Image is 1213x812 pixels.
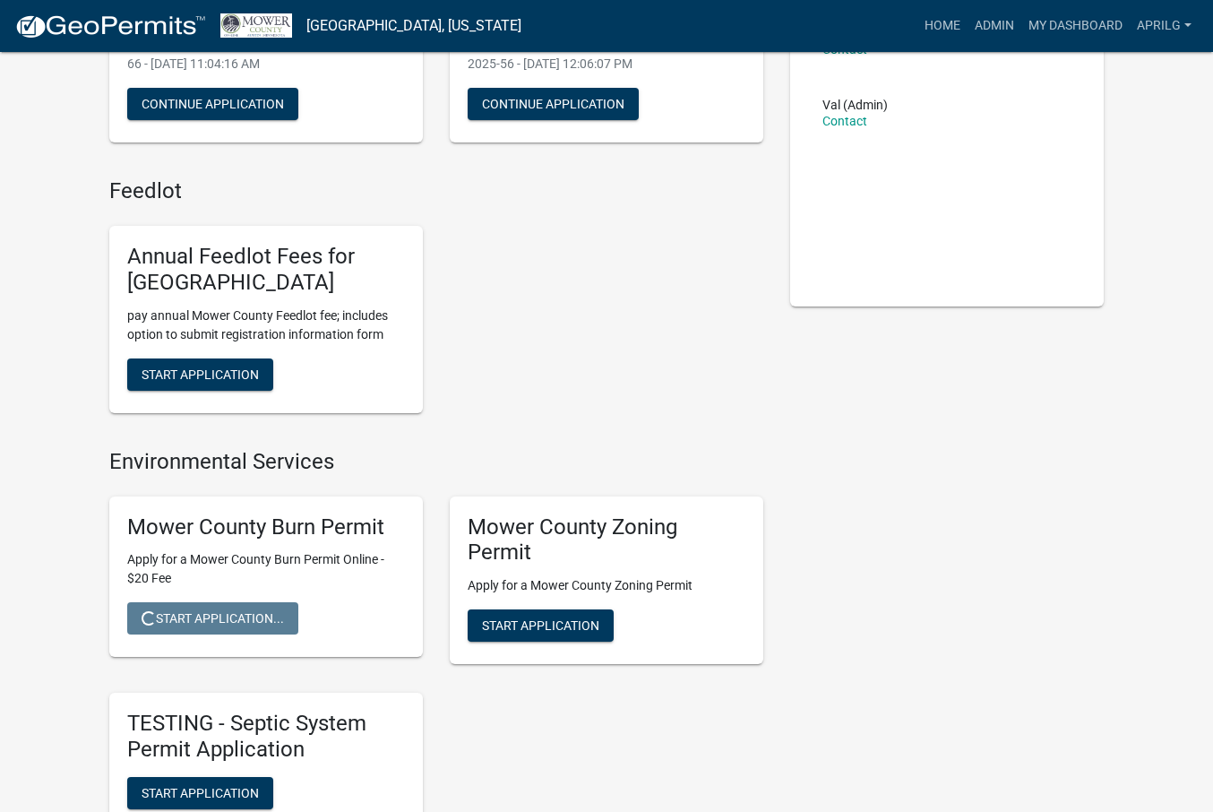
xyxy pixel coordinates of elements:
[142,785,259,799] span: Start Application
[917,9,968,43] a: Home
[468,576,745,595] p: Apply for a Mower County Zoning Permit
[1130,9,1199,43] a: aprilg
[127,514,405,540] h5: Mower County Burn Permit
[968,9,1021,43] a: Admin
[306,11,521,41] a: [GEOGRAPHIC_DATA], [US_STATE]
[482,618,599,633] span: Start Application
[127,244,405,296] h5: Annual Feedlot Fees for [GEOGRAPHIC_DATA]
[822,99,888,111] p: Val (Admin)
[127,358,273,391] button: Start Application
[822,114,867,128] a: Contact
[109,178,763,204] h4: Feedlot
[127,307,405,344] p: pay annual Mower County Feedlot fee; includes option to submit registration information form
[142,611,284,626] span: Start Application...
[127,55,405,73] p: 66 - [DATE] 11:04:16 AM
[468,55,745,73] p: 2025-56 - [DATE] 12:06:07 PM
[109,449,763,475] h4: Environmental Services
[127,711,405,763] h5: TESTING - Septic System Permit Application
[127,602,298,635] button: Start Application...
[127,777,273,809] button: Start Application
[127,88,298,120] button: Continue Application
[220,13,292,38] img: Mower County, Minnesota
[127,550,405,588] p: Apply for a Mower County Burn Permit Online - $20 Fee
[468,514,745,566] h5: Mower County Zoning Permit
[468,88,639,120] button: Continue Application
[142,367,259,381] span: Start Application
[468,609,614,642] button: Start Application
[1021,9,1130,43] a: My Dashboard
